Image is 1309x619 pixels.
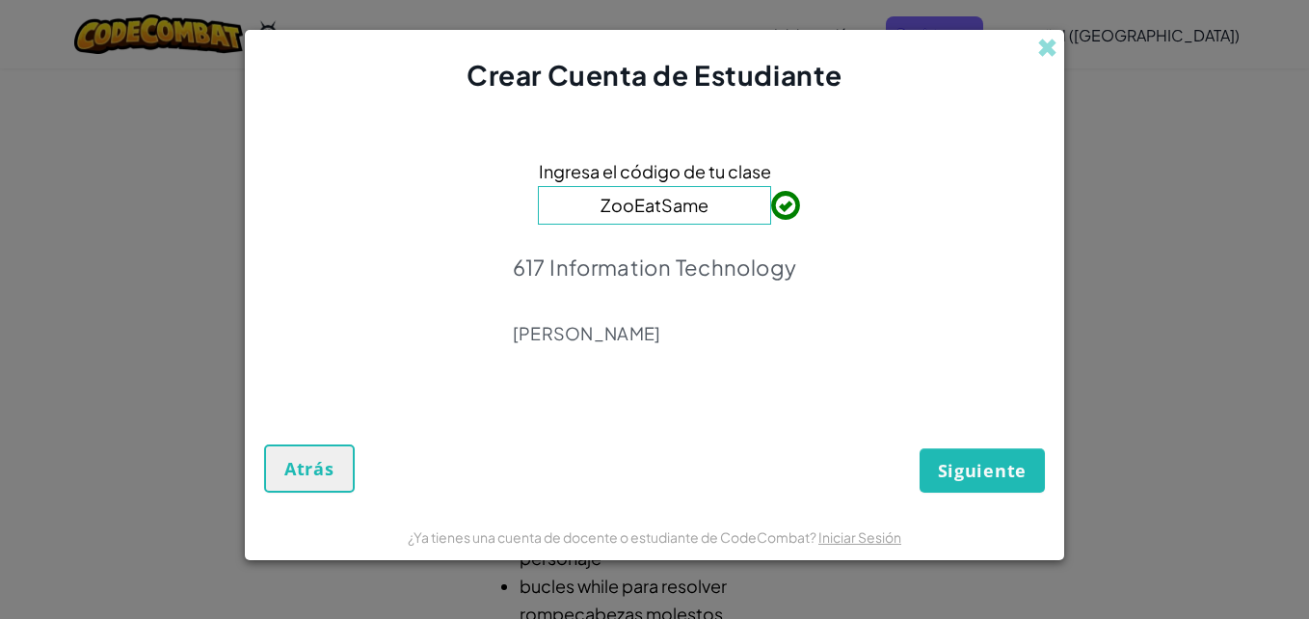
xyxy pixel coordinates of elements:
span: Siguiente [938,459,1027,482]
button: Atrás [264,444,355,493]
span: Ingresa el código de tu clase [539,157,771,185]
a: Iniciar Sesión [818,528,901,546]
button: Siguiente [920,448,1045,493]
p: [PERSON_NAME] [513,322,797,345]
span: ¿Ya tienes una cuenta de docente o estudiante de CodeCombat? [408,528,818,546]
span: Crear Cuenta de Estudiante [467,58,842,92]
p: 617 Information Technology [513,254,797,281]
span: Atrás [284,457,334,480]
